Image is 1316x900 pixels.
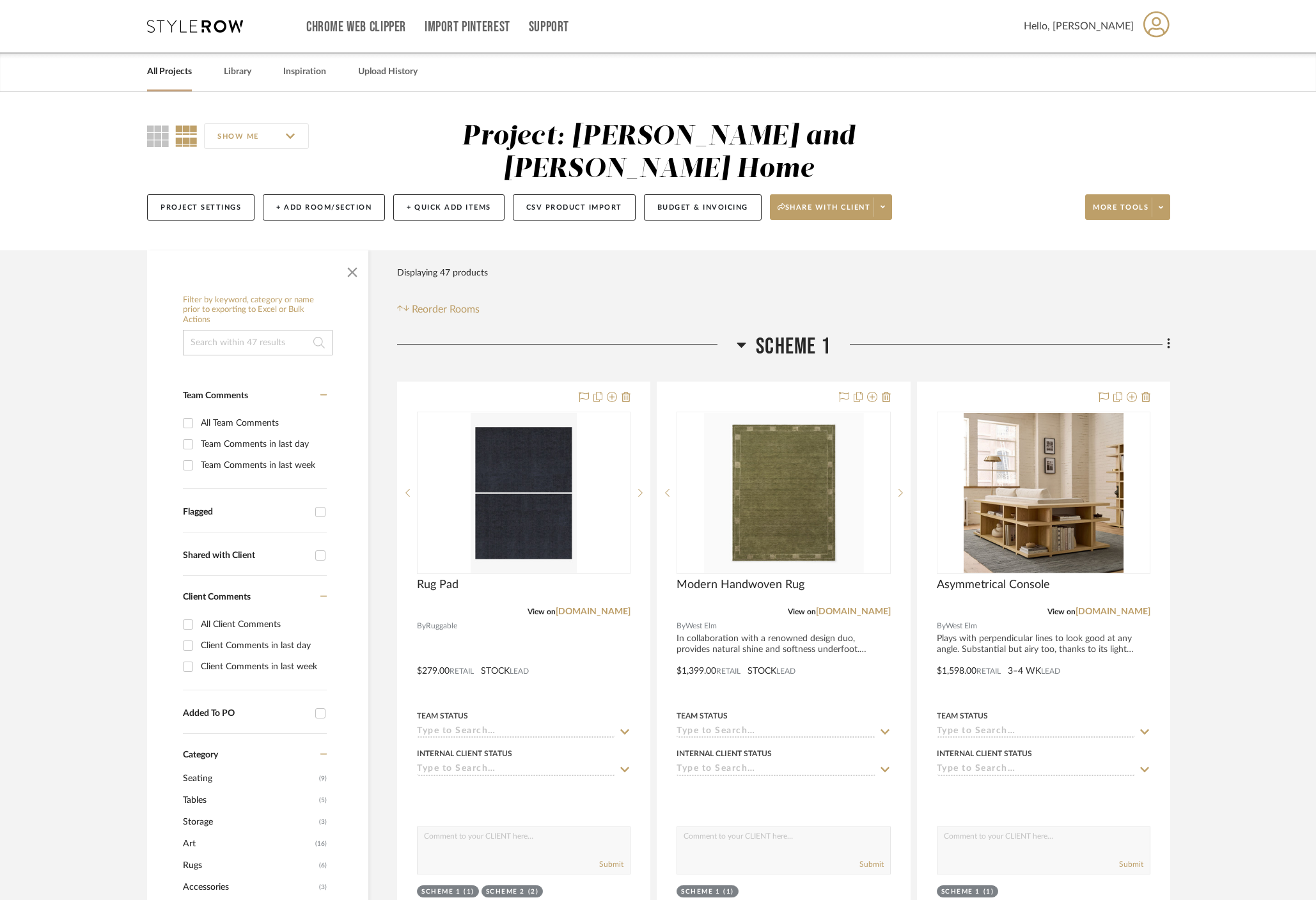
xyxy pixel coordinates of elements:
[983,887,994,897] div: (1)
[1024,19,1134,34] span: Hello, [PERSON_NAME]
[201,455,324,476] div: Team Comments in last week
[644,194,762,221] button: Budget & Invoicing
[1076,607,1150,616] a: [DOMAIN_NAME]
[677,620,685,632] span: By
[937,412,1150,573] div: 0
[723,887,734,897] div: (1)
[358,63,418,81] a: Upload History
[201,635,324,656] div: Client Comments in last day
[183,550,309,561] div: Shared with Client
[315,834,327,854] span: (16)
[1093,203,1148,222] span: More tools
[417,764,615,776] input: Type to Search…
[340,257,365,283] button: Close
[529,22,569,33] a: Support
[319,877,327,897] span: (3)
[183,330,333,355] input: Search within 47 results
[471,413,577,573] img: Rug Pad
[964,413,1124,573] img: Asymmetrical Console
[462,123,855,183] div: Project: [PERSON_NAME] and [PERSON_NAME] Home
[528,887,539,897] div: (2)
[183,295,333,325] h6: Filter by keyword, category or name prior to exporting to Excel or Bulk Actions
[319,812,327,832] span: (3)
[677,748,772,759] div: Internal Client Status
[224,63,251,81] a: Library
[859,858,884,870] button: Submit
[319,768,327,789] span: (9)
[183,876,316,898] span: Accessories
[681,887,720,897] div: Scheme 1
[417,710,468,722] div: Team Status
[393,194,505,221] button: + Quick Add Items
[513,194,636,221] button: CSV Product Import
[677,578,804,592] span: Modern Handwoven Rug
[946,620,977,632] span: West Elm
[1119,858,1143,870] button: Submit
[1047,608,1076,616] span: View on
[528,608,556,616] span: View on
[183,507,309,518] div: Flagged
[183,593,251,601] span: Client Comments
[677,710,728,722] div: Team Status
[426,620,457,632] span: Ruggable
[147,63,192,81] a: All Projects
[425,22,510,33] a: Import Pinterest
[319,855,327,876] span: (6)
[770,194,893,220] button: Share with client
[464,887,474,897] div: (1)
[201,413,324,433] div: All Team Comments
[486,887,525,897] div: Scheme 2
[201,656,324,677] div: Client Comments in last week
[183,855,316,876] span: Rugs
[937,710,988,722] div: Team Status
[941,887,980,897] div: Scheme 1
[937,748,1032,759] div: Internal Client Status
[183,768,316,789] span: Seating
[183,391,248,400] span: Team Comments
[183,750,218,761] span: Category
[412,302,480,317] span: Reorder Rooms
[306,22,406,33] a: Chrome Web Clipper
[417,748,512,759] div: Internal Client Status
[397,302,480,317] button: Reorder Rooms
[263,194,385,221] button: + Add Room/Section
[421,887,460,897] div: Scheme 1
[319,790,327,811] span: (5)
[788,608,816,616] span: View on
[183,789,316,811] span: Tables
[937,764,1135,776] input: Type to Search…
[677,726,875,738] input: Type to Search…
[756,333,831,361] span: Scheme 1
[685,620,717,632] span: West Elm
[599,858,623,870] button: Submit
[1085,194,1170,220] button: More tools
[147,194,255,221] button: Project Settings
[556,607,631,616] a: [DOMAIN_NAME]
[937,620,946,632] span: By
[816,607,891,616] a: [DOMAIN_NAME]
[201,614,324,635] div: All Client Comments
[283,63,326,81] a: Inspiration
[183,811,316,833] span: Storage
[183,708,309,719] div: Added To PO
[778,203,871,222] span: Share with client
[201,434,324,454] div: Team Comments in last day
[183,833,312,855] span: Art
[937,578,1050,592] span: Asymmetrical Console
[677,764,875,776] input: Type to Search…
[417,726,615,738] input: Type to Search…
[417,578,458,592] span: Rug Pad
[703,413,863,573] img: Modern Handwoven Rug
[417,620,426,632] span: By
[937,726,1135,738] input: Type to Search…
[677,412,889,573] div: 0
[397,260,488,286] div: Displaying 47 products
